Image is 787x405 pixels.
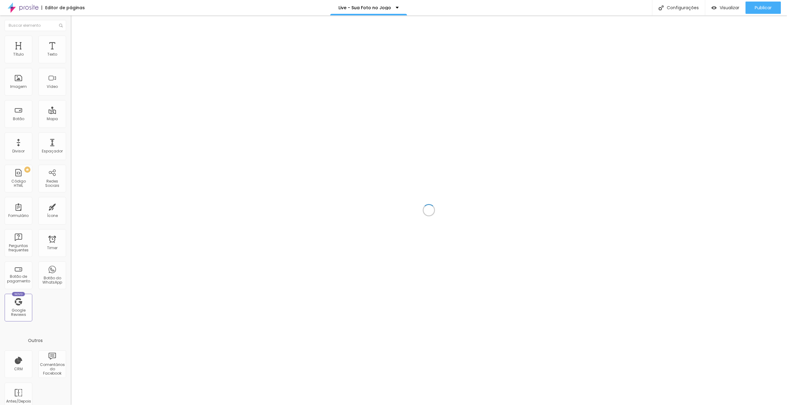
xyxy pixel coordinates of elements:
div: Botão do WhatsApp [40,276,64,285]
div: Antes/Depois [6,399,30,403]
div: Divisor [12,149,25,153]
div: Vídeo [47,85,58,89]
div: Perguntas frequentes [6,244,30,253]
div: Novo [12,292,25,296]
div: Título [13,52,24,57]
div: Mapa [47,117,58,121]
span: Visualizar [720,5,739,10]
div: Comentários do Facebook [40,363,64,376]
div: Redes Sociais [40,179,64,188]
div: Botão de pagamento [6,274,30,283]
div: Imagem [10,85,27,89]
div: Botão [13,117,24,121]
img: Icone [59,24,63,27]
div: Ícone [47,214,58,218]
div: Editor de páginas [42,6,85,10]
div: Formulário [8,214,29,218]
div: CRM [14,367,23,371]
p: Live - Sua Foto no Jogo [338,6,391,10]
div: Texto [47,52,57,57]
img: view-1.svg [711,5,717,10]
div: Timer [47,246,57,250]
div: Espaçador [42,149,63,153]
input: Buscar elemento [5,20,66,31]
span: Publicar [755,5,772,10]
button: Visualizar [705,2,745,14]
div: Google Reviews [6,308,30,317]
div: Código HTML [6,179,30,188]
button: Publicar [745,2,781,14]
img: Icone [658,5,664,10]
